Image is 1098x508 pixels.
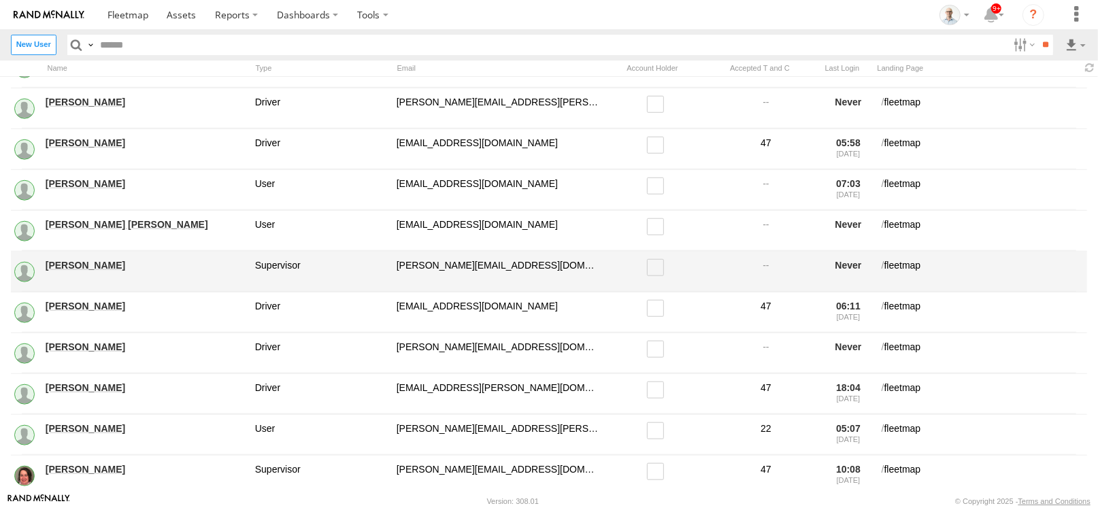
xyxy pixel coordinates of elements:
div: 47 [715,379,817,409]
div: fleetmap [880,175,1087,205]
div: sarah.z@qmcgroup.com [395,461,602,490]
div: Kurt Byers [935,5,974,25]
a: Terms and Conditions [1018,497,1091,505]
div: fleetmap [880,216,1087,245]
div: fleetmap [880,379,1087,409]
div: 05:58 [DATE] [822,135,874,164]
div: Type [252,62,388,75]
div: Landing Page [874,62,1076,75]
div: 47 [715,298,817,327]
div: Version: 308.01 [487,497,539,505]
div: patbelcastro29@gmail.com [395,216,602,245]
div: © Copyright 2025 - [955,497,1091,505]
div: Driver [253,379,389,409]
label: Read only [647,137,671,154]
div: paul@qmcgroup.com [395,257,602,286]
a: Visit our Website [7,494,70,508]
div: Name [44,62,246,75]
label: Search Filter Options [1008,35,1037,54]
div: Supervisor [253,257,389,286]
div: phill.taylor@astutehire.com.au [395,379,602,409]
label: Search Query [85,35,96,54]
a: [PERSON_NAME] [46,422,246,435]
div: Account Holder [601,62,703,75]
label: Export results as... [1064,35,1087,54]
label: Read only [647,422,671,439]
div: Driver [253,135,389,164]
div: fleetmap [880,339,1087,368]
div: 18:04 [DATE] [822,379,874,409]
div: User [253,420,389,450]
label: Read only [647,218,671,235]
label: Read only [647,96,671,113]
label: Read only [647,382,671,399]
div: Supervisor [253,461,389,490]
div: Has user accepted Terms and Conditions [709,62,811,75]
div: Driver [253,339,389,368]
i: ? [1022,4,1044,26]
div: 06:11 [DATE] [822,298,874,327]
div: 10:08 [DATE] [822,461,874,490]
img: rand-logo.svg [14,10,84,20]
div: Driver [253,298,389,327]
div: 22 [715,420,817,450]
div: petermills72@hotmail.com [395,298,602,327]
a: [PERSON_NAME] [46,259,246,271]
div: 47 [715,461,817,490]
div: 05:07 [DATE] [822,420,874,450]
div: 07:03 [DATE] [822,175,874,205]
a: [PERSON_NAME] [46,341,246,353]
label: Read only [647,463,671,480]
label: Create New User [11,35,56,54]
div: 47 [715,135,817,164]
a: [PERSON_NAME] [46,137,246,149]
div: Driver [253,94,389,123]
label: Read only [647,300,671,317]
a: [PERSON_NAME] [46,300,246,312]
div: peter.zarant8@gmail.com [395,339,602,368]
a: [PERSON_NAME] [46,177,246,190]
label: Read only [647,177,671,194]
div: fleetmap [880,257,1087,286]
div: Ryan.Walters@qmcgroup.com [395,420,602,450]
div: Last Login [816,62,868,75]
div: fleetmap [880,94,1087,123]
a: [PERSON_NAME] [PERSON_NAME] [46,218,246,231]
div: navpreet16837@yahoo.com [395,135,602,164]
div: fleetmap [880,298,1087,327]
a: [PERSON_NAME] [46,382,246,394]
div: fleetmap [880,135,1087,164]
div: fleetmap [880,461,1087,490]
div: User [253,216,389,245]
a: [PERSON_NAME] [46,463,246,475]
div: User [253,175,389,205]
span: Refresh [1082,62,1098,75]
label: Read only [647,341,671,358]
label: Read only [647,259,671,276]
div: Email [393,62,596,75]
div: Nathan.Henshaw@qmcgroup.com [395,94,602,123]
div: fleetmap [880,420,1087,450]
a: [PERSON_NAME] [46,96,246,108]
div: patbelcastro@hotmail.com [395,175,602,205]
